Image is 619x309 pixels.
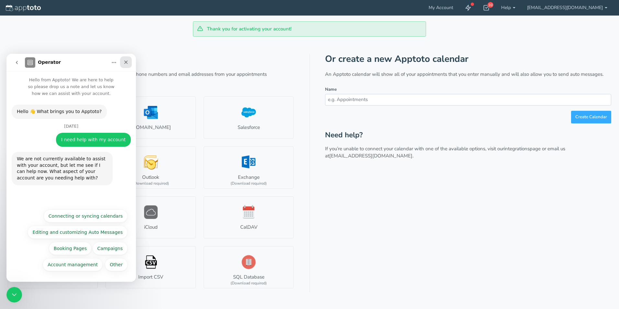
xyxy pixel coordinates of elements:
[106,196,196,238] a: iCloud
[329,153,413,159] a: [EMAIL_ADDRESS][DOMAIN_NAME].
[10,102,101,127] div: We are not currently available to assist with your account, but let me see if I can help now. Wha...
[325,131,611,139] h2: Need help?
[8,54,294,64] h1: Connect an existing calendar
[204,246,294,288] a: SQL Database
[204,146,294,189] a: Exchange
[6,54,136,282] iframe: Intercom live chat
[50,79,124,93] div: I need help with my account
[6,287,22,303] iframe: Intercom live chat
[98,204,121,217] button: Other
[488,2,493,8] div: 10
[571,111,611,123] button: Create Calendar
[106,246,196,288] a: Import CSV
[231,280,267,286] div: (Download required)
[37,156,121,169] button: Connecting or syncing calendars
[5,98,124,139] div: Operator says…
[106,97,196,139] a: [DOMAIN_NAME]
[325,94,611,105] input: e.g. Appointments
[10,55,95,61] div: Hello 👋 What brings you to Apptoto?
[325,71,611,78] p: An Apptoto calendar will show all of your appointments that you enter manually and will also allo...
[204,97,294,139] a: Salesforce
[325,54,611,64] h1: Or create a new Apptoto calendar
[133,181,169,186] div: (Download required)
[5,98,106,131] div: We are not currently available to assist with your account, but let me see if I can help now. Wha...
[106,146,196,189] a: Outlook
[504,145,530,152] a: integrations
[325,145,611,159] p: If you’re unable to connect your calendar with one of the available options, visit our page or em...
[5,79,124,98] div: user says…
[21,172,121,185] button: Editing and customizing Auto Messages
[193,21,426,37] div: Thank you for activating your account!
[42,188,85,201] button: Booking Pages
[6,5,41,11] img: logo-apptoto--white.svg
[36,204,96,217] button: Account management
[231,181,267,186] div: (Download required)
[204,196,294,238] a: CalDAV
[55,83,119,89] div: I need help with my account
[8,71,294,85] p: Apptoto will sync with your existing calendar and extract phone numbers and email addresses from ...
[86,188,121,201] button: Campaigns
[325,86,337,93] label: Name
[5,70,124,79] div: [DATE]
